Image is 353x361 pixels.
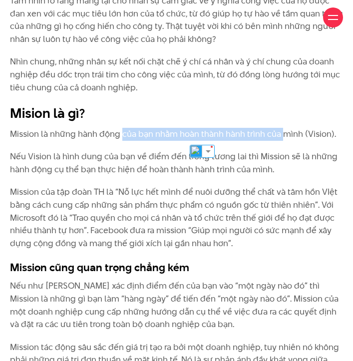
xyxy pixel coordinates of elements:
strong: Mission cũng quan trọng chẳng kém [10,260,189,275]
p: Nếu như [PERSON_NAME] xác định điểm đến của bạn vào “một ngày nào đó” thì Mission là những gì bạn... [10,280,343,331]
p: Nếu Vision là hình dung của bạn về điểm đến trong tương lai thì Mission sẽ là những hành động cụ ... [10,150,343,176]
strong: Mision là gì? [10,104,85,122]
p: Mission là những hành động của bạn nhằm hoàn thành hành trình của mình (Vision). [10,128,343,141]
p: Mission của tập đoàn TH là “Nỗ lực hết mình để nuôi dưỡng thể chất và tâm hồn VIệt bằng cách cung... [10,186,343,250]
p: Nhìn chung, những nhân sự kết nối chặt chẽ ý chí cá nhân và ý chí chung của doanh nghiệp đều dốc ... [10,55,343,94]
